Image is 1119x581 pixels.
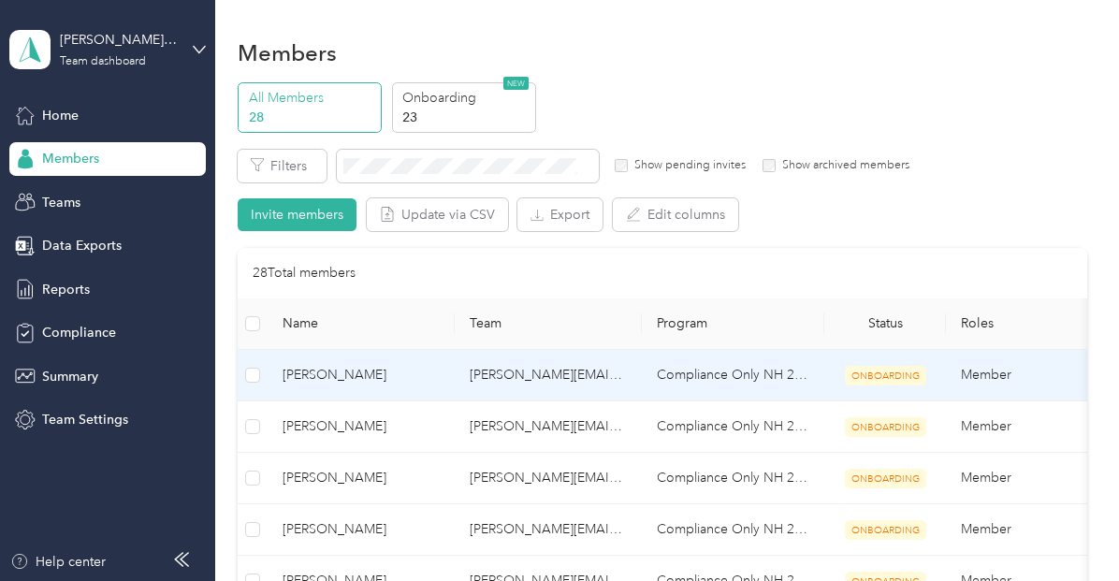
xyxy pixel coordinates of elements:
[776,157,909,174] label: Show archived members
[238,198,356,231] button: Invite members
[1014,476,1119,581] iframe: Everlance-gr Chat Button Frame
[42,236,122,255] span: Data Exports
[238,150,327,182] button: Filters
[42,193,80,212] span: Teams
[455,350,642,401] td: laura.crow@navenhealth.com
[845,520,926,540] span: ONBOARDING
[367,198,508,231] button: Update via CSV
[42,410,128,429] span: Team Settings
[455,504,642,556] td: laura.crow@navenhealth.com
[642,504,824,556] td: Compliance Only NH 2025
[268,453,455,504] td: ASHLEY LONG
[268,298,455,350] th: Name
[642,350,824,401] td: Compliance Only NH 2025
[283,365,440,385] span: [PERSON_NAME]
[10,552,106,572] button: Help center
[60,56,146,67] div: Team dashboard
[455,453,642,504] td: laura.crow@navenhealth.com
[238,43,337,63] h1: Members
[268,401,455,453] td: Samantha Manza
[517,198,603,231] button: Export
[249,108,376,127] p: 28
[402,108,530,127] p: 23
[642,401,824,453] td: Compliance Only NH 2025
[283,315,440,331] span: Name
[253,263,356,283] p: 28 Total members
[42,149,99,168] span: Members
[283,416,440,437] span: [PERSON_NAME]
[42,280,90,299] span: Reports
[455,298,642,350] th: Team
[824,298,946,350] th: Status
[42,367,98,386] span: Summary
[824,453,946,504] td: ONBOARDING
[60,30,177,50] div: [PERSON_NAME][EMAIL_ADDRESS][PERSON_NAME][DOMAIN_NAME]
[628,157,746,174] label: Show pending invites
[845,417,926,437] span: ONBOARDING
[845,366,926,385] span: ONBOARDING
[42,323,116,342] span: Compliance
[845,469,926,488] span: ONBOARDING
[283,468,440,488] span: [PERSON_NAME]
[824,401,946,453] td: ONBOARDING
[824,350,946,401] td: ONBOARDING
[642,298,824,350] th: Program
[613,198,738,231] button: Edit columns
[503,77,529,90] span: NEW
[824,504,946,556] td: ONBOARDING
[268,350,455,401] td: Grace Amagwula
[283,519,440,540] span: [PERSON_NAME]
[268,504,455,556] td: Savitri Awadh
[402,88,530,108] p: Onboarding
[642,453,824,504] td: Compliance Only NH 2025
[42,106,79,125] span: Home
[249,88,376,108] p: All Members
[455,401,642,453] td: laura.crow@navenhealth.com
